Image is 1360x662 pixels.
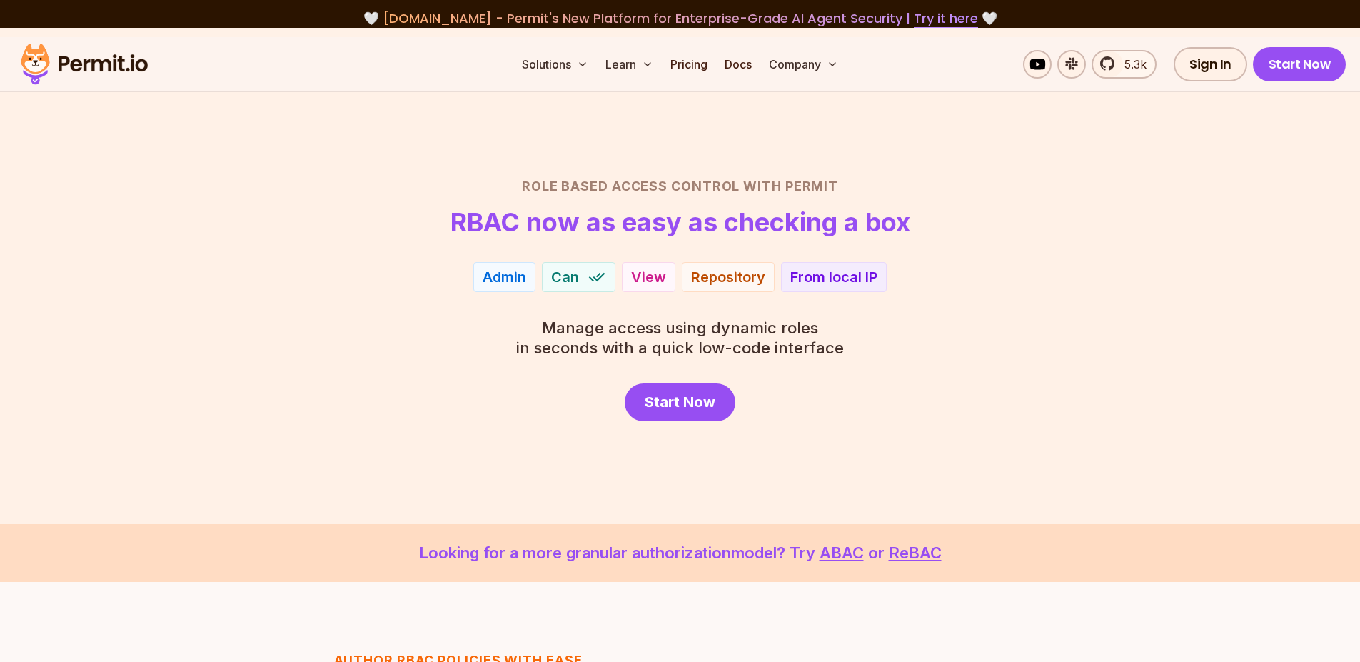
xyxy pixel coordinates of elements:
span: Can [551,267,579,287]
div: Repository [691,267,765,287]
span: Start Now [645,392,715,412]
span: [DOMAIN_NAME] - Permit's New Platform for Enterprise-Grade AI Agent Security | [383,9,978,27]
p: Looking for a more granular authorization model? Try or [34,541,1326,565]
p: in seconds with a quick low-code interface [516,318,844,358]
button: Solutions [516,50,594,79]
a: ReBAC [889,543,942,562]
span: Manage access using dynamic roles [516,318,844,338]
button: Learn [600,50,659,79]
h1: RBAC now as easy as checking a box [450,208,910,236]
a: 5.3k [1092,50,1157,79]
a: ABAC [820,543,864,562]
a: Pricing [665,50,713,79]
a: Sign In [1174,47,1247,81]
a: Start Now [1253,47,1346,81]
a: Try it here [914,9,978,28]
a: Docs [719,50,757,79]
div: Admin [483,267,526,287]
span: 5.3k [1116,56,1147,73]
div: From local IP [790,267,877,287]
h2: Role Based Access Control [181,176,1180,196]
span: with Permit [743,176,838,196]
div: View [631,267,666,287]
a: Start Now [625,383,735,421]
div: 🤍 🤍 [34,9,1326,29]
button: Company [763,50,844,79]
img: Permit logo [14,40,154,89]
